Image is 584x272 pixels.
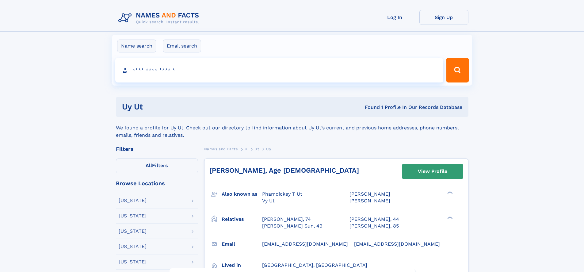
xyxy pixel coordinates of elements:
[116,10,204,26] img: Logo Names and Facts
[419,10,468,25] a: Sign Up
[354,241,440,247] span: [EMAIL_ADDRESS][DOMAIN_NAME]
[115,58,444,82] input: search input
[446,58,469,82] button: Search Button
[245,147,248,151] span: U
[349,191,390,197] span: [PERSON_NAME]
[262,262,367,268] span: [GEOGRAPHIC_DATA], [GEOGRAPHIC_DATA]
[122,103,254,111] h1: Uy Ut
[262,241,348,247] span: [EMAIL_ADDRESS][DOMAIN_NAME]
[117,40,156,52] label: Name search
[402,164,463,179] a: View Profile
[116,146,198,152] div: Filters
[254,145,259,153] a: Ut
[222,239,262,249] h3: Email
[349,198,390,204] span: [PERSON_NAME]
[222,260,262,270] h3: Lived in
[222,214,262,224] h3: Relatives
[204,145,238,153] a: Names and Facts
[116,159,198,173] label: Filters
[146,163,152,168] span: All
[262,191,302,197] span: Phamdickey T Ut
[245,145,248,153] a: U
[119,229,147,234] div: [US_STATE]
[116,117,468,139] div: We found a profile for Uy Ut. Check out our directory to find information about Uy Ut’s current a...
[262,198,275,204] span: Vy Ut
[446,216,453,220] div: ❯
[262,223,323,229] a: [PERSON_NAME] Sun, 49
[266,147,271,151] span: Uy
[119,244,147,249] div: [US_STATE]
[222,189,262,199] h3: Also known as
[119,213,147,218] div: [US_STATE]
[349,216,399,223] a: [PERSON_NAME], 44
[116,181,198,186] div: Browse Locations
[163,40,201,52] label: Email search
[370,10,419,25] a: Log In
[209,167,359,174] a: [PERSON_NAME], Age [DEMOGRAPHIC_DATA]
[349,223,399,229] a: [PERSON_NAME], 85
[418,164,447,178] div: View Profile
[254,104,462,111] div: Found 1 Profile In Our Records Database
[119,259,147,264] div: [US_STATE]
[446,191,453,195] div: ❯
[262,216,311,223] a: [PERSON_NAME], 74
[119,198,147,203] div: [US_STATE]
[254,147,259,151] span: Ut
